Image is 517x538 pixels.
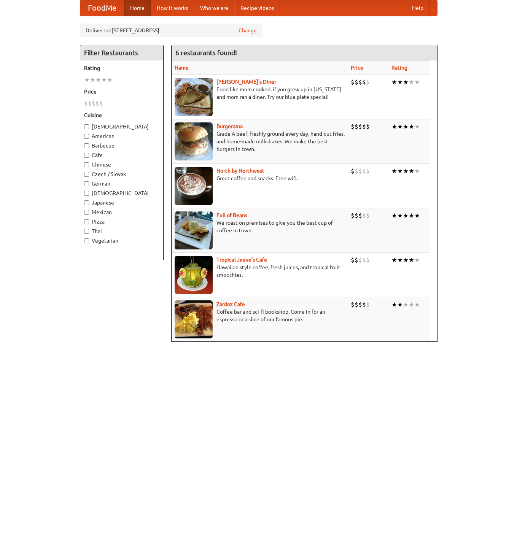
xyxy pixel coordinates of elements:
[414,122,420,131] li: ★
[414,167,420,175] li: ★
[84,227,159,235] label: Thai
[414,78,420,86] li: ★
[355,256,358,264] li: $
[403,122,409,131] li: ★
[409,300,414,309] li: ★
[351,65,363,71] a: Price
[84,229,89,234] input: Thai
[175,256,213,294] img: jeeves.jpg
[391,300,397,309] li: ★
[175,308,345,323] p: Coffee bar and sci-fi bookshop. Come in for an espresso or a slice of our famous pie.
[194,0,234,16] a: Who we are
[358,167,362,175] li: $
[403,300,409,309] li: ★
[175,65,189,71] a: Name
[351,300,355,309] li: $
[397,256,403,264] li: ★
[84,153,89,158] input: Cafe
[175,49,237,56] ng-pluralize: 6 restaurants found!
[406,0,430,16] a: Help
[92,99,95,108] li: $
[362,256,366,264] li: $
[397,211,403,220] li: ★
[409,167,414,175] li: ★
[95,99,99,108] li: $
[84,200,89,205] input: Japanese
[84,143,89,148] input: Barbecue
[84,123,159,130] label: [DEMOGRAPHIC_DATA]
[362,78,366,86] li: $
[355,78,358,86] li: $
[355,300,358,309] li: $
[351,256,355,264] li: $
[175,122,213,160] img: burgerama.jpg
[84,189,159,197] label: [DEMOGRAPHIC_DATA]
[351,78,355,86] li: $
[358,122,362,131] li: $
[151,0,194,16] a: How it works
[362,122,366,131] li: $
[403,78,409,86] li: ★
[84,64,159,72] h5: Rating
[391,78,397,86] li: ★
[216,168,264,174] a: North by Northwest
[90,76,95,84] li: ★
[107,76,113,84] li: ★
[84,210,89,215] input: Mexican
[216,257,267,263] a: Tropical Jeeve's Cafe
[366,78,370,86] li: $
[101,76,107,84] li: ★
[414,300,420,309] li: ★
[80,24,262,37] div: Deliver to: [STREET_ADDRESS]
[84,237,159,244] label: Vegetarian
[84,191,89,196] input: [DEMOGRAPHIC_DATA]
[216,123,243,129] a: Burgerama
[84,151,159,159] label: Cafe
[80,45,163,60] h4: Filter Restaurants
[414,256,420,264] li: ★
[366,167,370,175] li: $
[216,79,276,85] a: [PERSON_NAME]'s Diner
[84,208,159,216] label: Mexican
[84,238,89,243] input: Vegetarian
[355,211,358,220] li: $
[391,211,397,220] li: ★
[84,170,159,178] label: Czech / Slovak
[84,199,159,206] label: Japanese
[124,0,151,16] a: Home
[175,167,213,205] img: north.jpg
[403,211,409,220] li: ★
[84,162,89,167] input: Chinese
[84,172,89,177] input: Czech / Slovak
[362,167,366,175] li: $
[84,124,89,129] input: [DEMOGRAPHIC_DATA]
[175,263,345,279] p: Hawaiian style coffee, fresh juices, and tropical fruit smoothies.
[175,175,345,182] p: Great coffee and snacks. Free wifi.
[391,167,397,175] li: ★
[391,122,397,131] li: ★
[84,180,159,187] label: German
[358,78,362,86] li: $
[84,111,159,119] h5: Cuisine
[239,27,257,34] a: Change
[355,167,358,175] li: $
[84,132,159,140] label: American
[391,65,407,71] a: Rating
[84,88,159,95] h5: Price
[366,300,370,309] li: $
[366,211,370,220] li: $
[397,300,403,309] li: ★
[409,256,414,264] li: ★
[84,76,90,84] li: ★
[216,212,247,218] b: Full of Beans
[175,300,213,338] img: zardoz.jpg
[366,256,370,264] li: $
[403,167,409,175] li: ★
[366,122,370,131] li: $
[80,0,124,16] a: FoodMe
[175,130,345,153] p: Grade A beef, freshly ground every day, hand-cut fries, and home-made milkshakes. We make the bes...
